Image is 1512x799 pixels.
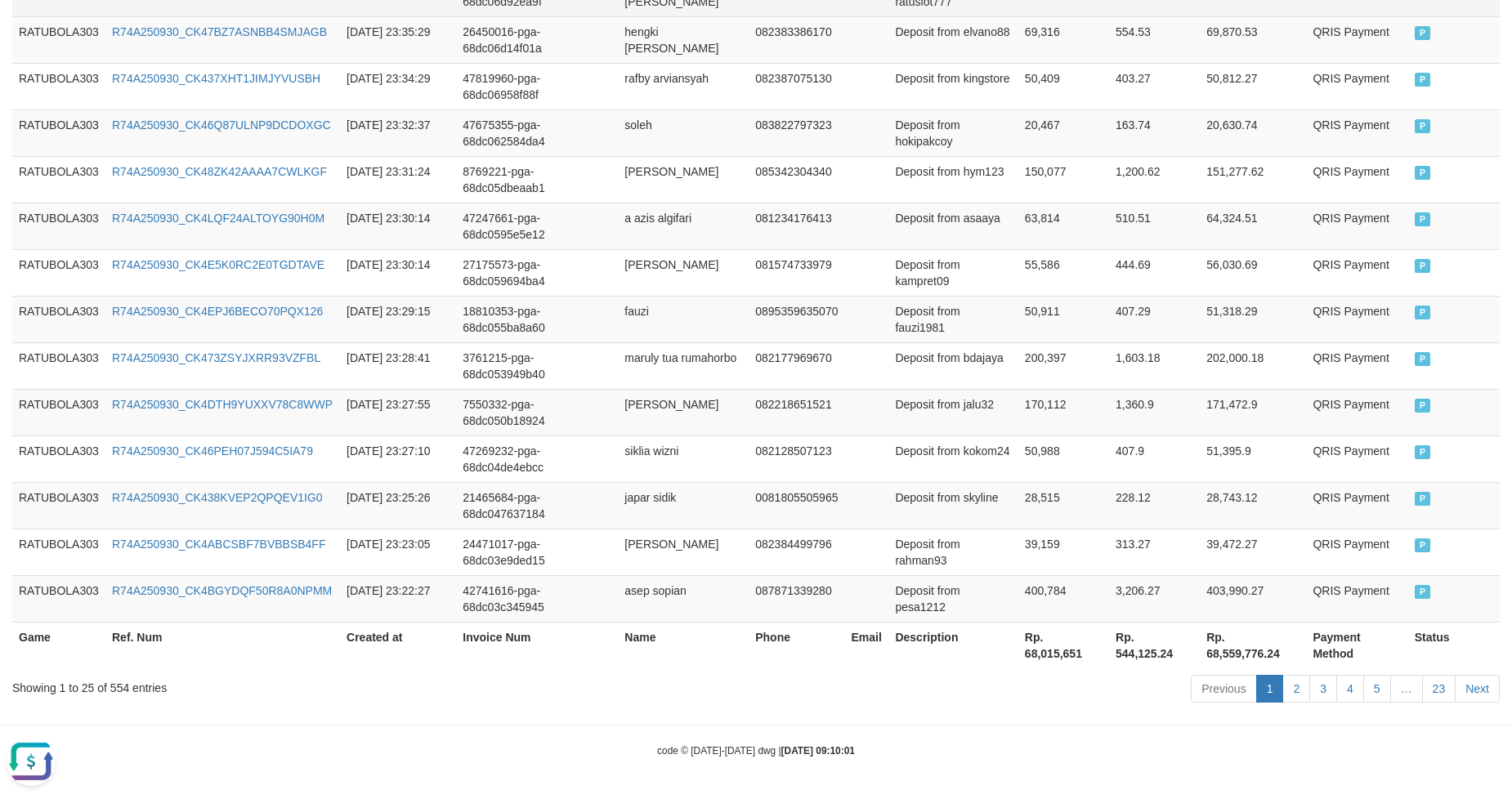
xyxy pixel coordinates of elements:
td: QRIS Payment [1306,249,1407,296]
th: Rp. 68,015,651 [1018,622,1109,668]
td: RATUBOLA303 [12,63,105,109]
td: 3,206.27 [1109,575,1200,622]
td: maruly tua rumahorbo [618,342,749,389]
td: hengki [PERSON_NAME] [618,16,749,63]
td: [PERSON_NAME] [618,529,749,575]
td: 171,472.9 [1200,389,1306,435]
th: Created at [340,622,456,668]
a: Previous [1191,675,1256,703]
td: Deposit from bdajaya [888,342,1018,389]
th: Description [888,622,1018,668]
td: 39,472.27 [1200,529,1306,575]
td: QRIS Payment [1306,529,1407,575]
th: Name [618,622,749,668]
td: 082177969670 [749,342,844,389]
td: RATUBOLA303 [12,529,105,575]
td: QRIS Payment [1306,435,1407,482]
a: R74A250930_CK437XHT1JIMJYVUSBH [112,72,320,85]
td: 403.27 [1109,63,1200,109]
td: [DATE] 23:32:37 [340,109,456,156]
td: 47247661-pga-68dc0595e5e12 [456,203,618,249]
td: [DATE] 23:28:41 [340,342,456,389]
td: 151,277.62 [1200,156,1306,203]
td: 400,784 [1018,575,1109,622]
span: PAID [1415,585,1431,599]
td: 7550332-pga-68dc050b18924 [456,389,618,435]
th: Ref. Num [105,622,340,668]
th: Payment Method [1306,622,1407,668]
td: [DATE] 23:35:29 [340,16,456,63]
a: R74A250930_CK46Q87ULNP9DCDOXGC [112,118,331,132]
td: asep sopian [618,575,749,622]
td: Deposit from elvano88 [888,16,1018,63]
td: 50,812.27 [1200,63,1306,109]
td: 170,112 [1018,389,1109,435]
td: [DATE] 23:29:15 [340,296,456,342]
td: RATUBOLA303 [12,16,105,63]
td: Deposit from pesa1212 [888,575,1018,622]
td: 163.74 [1109,109,1200,156]
a: 4 [1336,675,1364,703]
td: 313.27 [1109,529,1200,575]
span: PAID [1415,306,1431,319]
td: 200,397 [1018,342,1109,389]
td: [PERSON_NAME] [618,389,749,435]
a: R74A250930_CK4ABCSBF7BVBBSB4FF [112,538,325,551]
button: Open LiveChat chat widget [7,7,56,56]
td: 1,200.62 [1109,156,1200,203]
th: Phone [749,622,844,668]
td: 63,814 [1018,203,1109,249]
span: PAID [1415,26,1431,40]
td: 082387075130 [749,63,844,109]
span: PAID [1415,445,1431,459]
a: R74A250930_CK438KVEP2QPQEV1IG0 [112,491,323,504]
td: 082384499796 [749,529,844,575]
td: 69,870.53 [1200,16,1306,63]
td: 085342304340 [749,156,844,203]
a: … [1390,675,1423,703]
td: rafby arviansyah [618,63,749,109]
td: 47819960-pga-68dc06958f88f [456,63,618,109]
td: QRIS Payment [1306,575,1407,622]
td: [PERSON_NAME] [618,156,749,203]
td: RATUBOLA303 [12,249,105,296]
td: 444.69 [1109,249,1200,296]
td: Deposit from rahman93 [888,529,1018,575]
td: RATUBOLA303 [12,156,105,203]
a: R74A250930_CK47BZ7ASNBB4SMJAGB [112,25,327,38]
td: 8769221-pga-68dc05dbeaab1 [456,156,618,203]
td: RATUBOLA303 [12,575,105,622]
td: 202,000.18 [1200,342,1306,389]
a: R74A250930_CK473ZSYJXRR93VZFBL [112,351,320,364]
td: 0081805505965 [749,482,844,529]
th: Rp. 68,559,776.24 [1200,622,1306,668]
td: 082218651521 [749,389,844,435]
td: Deposit from kampret09 [888,249,1018,296]
td: [DATE] 23:25:26 [340,482,456,529]
td: 082383386170 [749,16,844,63]
td: 56,030.69 [1200,249,1306,296]
td: Deposit from skyline [888,482,1018,529]
a: 3 [1309,675,1337,703]
strong: [DATE] 09:10:01 [781,745,855,757]
a: R74A250930_CK46PEH07J594C5IA79 [112,444,313,458]
td: 403,990.27 [1200,575,1306,622]
td: QRIS Payment [1306,389,1407,435]
td: 42741616-pga-68dc03c345945 [456,575,618,622]
td: 082128507123 [749,435,844,482]
td: 50,409 [1018,63,1109,109]
td: 24471017-pga-68dc03e9ded15 [456,529,618,575]
td: RATUBOLA303 [12,389,105,435]
td: 51,318.29 [1200,296,1306,342]
td: 21465684-pga-68dc047637184 [456,482,618,529]
th: Game [12,622,105,668]
td: 26450016-pga-68dc06d14f01a [456,16,618,63]
td: Deposit from kingstore [888,63,1018,109]
a: 2 [1282,675,1310,703]
td: Deposit from kokom24 [888,435,1018,482]
td: siklia wizni [618,435,749,482]
td: QRIS Payment [1306,16,1407,63]
td: 27175573-pga-68dc059694ba4 [456,249,618,296]
td: 081234176413 [749,203,844,249]
td: RATUBOLA303 [12,109,105,156]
